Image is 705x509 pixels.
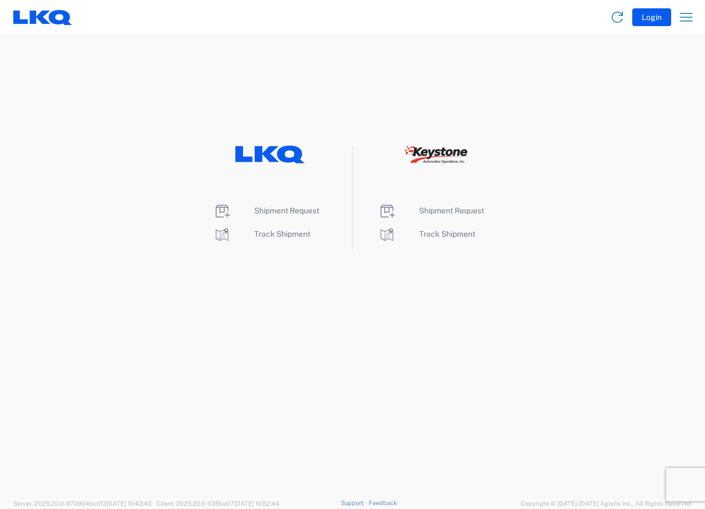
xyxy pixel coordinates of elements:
a: Track Shipment [213,229,310,238]
a: Shipment Request [213,206,319,215]
span: Client: 2025.20.0-035ba07 [157,500,279,507]
a: Track Shipment [378,229,475,238]
a: Support [341,500,369,506]
span: [DATE] 10:52:44 [234,500,279,507]
span: [DATE] 10:43:43 [107,500,152,507]
span: Shipment Request [419,206,484,215]
span: Track Shipment [254,229,310,238]
span: Shipment Request [254,206,319,215]
span: Track Shipment [419,229,475,238]
span: Server: 2025.20.0-970904bc0f3 [13,500,152,507]
button: Login [632,8,671,26]
a: Feedback [369,500,397,506]
a: Shipment Request [378,206,484,215]
span: Copyright © [DATE]-[DATE] Agistix Inc., All Rights Reserved [521,498,692,508]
